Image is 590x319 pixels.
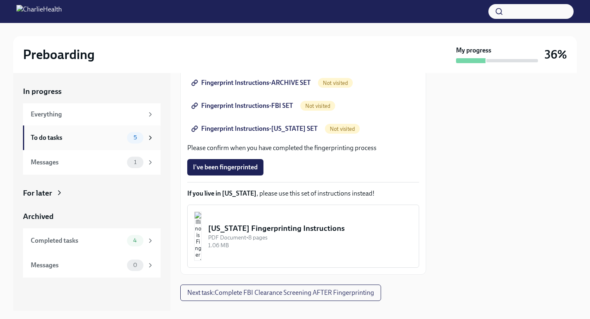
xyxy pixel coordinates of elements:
a: Completed tasks4 [23,228,161,253]
a: Messages0 [23,253,161,278]
a: Messages1 [23,150,161,175]
div: [US_STATE] Fingerprinting Instructions [208,223,412,234]
button: [US_STATE] Fingerprinting InstructionsPDF Document•8 pages1.06 MB [187,205,419,268]
strong: My progress [456,46,491,55]
a: Fingerprint Instructions-ARCHIVE SET [187,75,316,91]
div: Completed tasks [31,236,124,245]
p: , please use this set of instructions instead! [187,189,419,198]
span: I've been fingerprinted [193,163,258,171]
a: Everything [23,103,161,125]
div: PDF Document • 8 pages [208,234,412,242]
span: 1 [129,159,141,165]
span: Next task : Complete FBI Clearance Screening AFTER Fingerprinting [187,289,374,297]
span: Fingerprint Instructions-ARCHIVE SET [193,79,311,87]
button: I've been fingerprinted [187,159,263,175]
span: Fingerprint Instructions-[US_STATE] SET [193,125,318,133]
div: Messages [31,261,124,270]
div: 1.06 MB [208,242,412,249]
h3: 36% [545,47,567,62]
span: Not visited [325,126,360,132]
button: Next task:Complete FBI Clearance Screening AFTER Fingerprinting [180,285,381,301]
p: Please confirm when you have completed the fingerprinting process [187,144,419,153]
div: For later [23,188,52,198]
a: For later [23,188,161,198]
strong: If you live in [US_STATE] [187,189,256,197]
span: Fingerprint Instructions-FBI SET [193,102,293,110]
span: 0 [128,262,142,268]
img: Illinois Fingerprinting Instructions [194,212,202,261]
a: Fingerprint Instructions-FBI SET [187,98,299,114]
span: 5 [129,134,142,141]
span: Not visited [300,103,335,109]
a: In progress [23,86,161,97]
span: 4 [128,237,142,244]
a: Archived [23,211,161,222]
div: Messages [31,158,124,167]
div: Everything [31,110,143,119]
a: To do tasks5 [23,125,161,150]
div: To do tasks [31,133,124,142]
span: Not visited [318,80,353,86]
a: Fingerprint Instructions-[US_STATE] SET [187,121,323,137]
h2: Preboarding [23,46,95,63]
img: CharlieHealth [16,5,62,18]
